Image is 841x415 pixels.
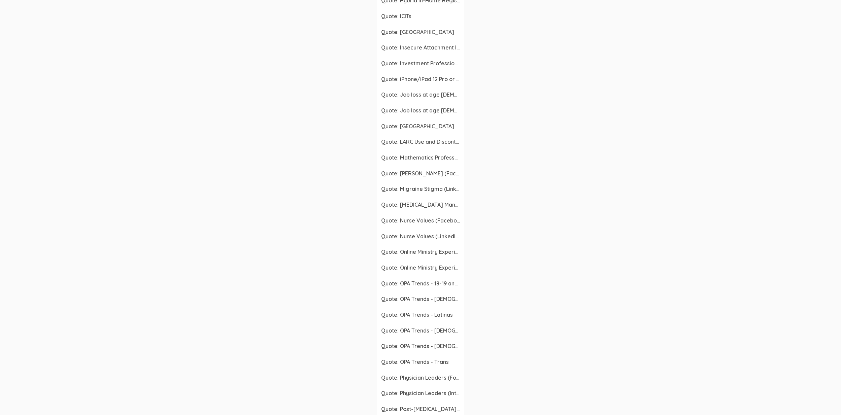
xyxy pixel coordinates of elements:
[377,339,464,355] a: Quote: OPA Trends - [DEMOGRAPHIC_DATA]
[381,170,460,177] span: Quote: [PERSON_NAME] (Facebook)
[381,28,460,36] span: Quote: [GEOGRAPHIC_DATA]
[377,245,464,261] a: Quote: Online Ministry Experience
[377,88,464,103] a: Quote: Job loss at age [DEMOGRAPHIC_DATA]+ (Facebook)
[377,355,464,371] a: Quote: OPA Trends - Trans
[381,311,460,319] span: Quote: OPA Trends - Latinas
[377,166,464,182] a: Quote: [PERSON_NAME] (Facebook)
[381,12,460,20] span: Quote: ICITs
[377,308,464,323] a: Quote: OPA Trends - Latinas
[381,233,460,240] span: Quote: Nurse Values (LinkedIn)
[377,261,464,276] a: Quote: Online Ministry Experience (No Incentive)
[381,123,460,130] span: Quote: [GEOGRAPHIC_DATA]
[381,405,460,413] span: Quote: Post-[MEDICAL_DATA] Digital Change Strategies
[377,40,464,56] a: Quote: Insecure Attachment Interviews
[807,383,841,415] iframe: Chat Widget
[377,103,464,119] a: Quote: Job loss at age [DEMOGRAPHIC_DATA]+ (LinkedIn)
[381,60,460,67] span: Quote: Investment Professionals
[381,389,460,397] span: Quote: Physician Leaders (Interview)
[381,264,460,272] span: Quote: Online Ministry Experience (No Incentive)
[377,119,464,135] a: Quote: [GEOGRAPHIC_DATA]
[381,342,460,350] span: Quote: OPA Trends - [DEMOGRAPHIC_DATA]
[377,229,464,245] a: Quote: Nurse Values (LinkedIn)
[381,91,460,99] span: Quote: Job loss at age [DEMOGRAPHIC_DATA]+ (Facebook)
[377,213,464,229] a: Quote: Nurse Values (Facebook)
[377,198,464,213] a: Quote: [MEDICAL_DATA] Management
[377,371,464,386] a: Quote: Physician Leaders (Focus Group)
[381,217,460,224] span: Quote: Nurse Values (Facebook)
[377,56,464,72] a: Quote: Investment Professionals
[381,280,460,287] span: Quote: OPA Trends - 18-19 and Northeast/[GEOGRAPHIC_DATA]
[381,185,460,193] span: Quote: Migraine Stigma (LinkedIn)
[377,292,464,308] a: Quote: OPA Trends - [DEMOGRAPHIC_DATA]
[377,386,464,402] a: Quote: Physician Leaders (Interview)
[377,25,464,41] a: Quote: [GEOGRAPHIC_DATA]
[381,295,460,303] span: Quote: OPA Trends - [DEMOGRAPHIC_DATA]
[381,154,460,162] span: Quote: Mathematics Professors
[381,44,460,51] span: Quote: Insecure Attachment Interviews
[381,327,460,335] span: Quote: OPA Trends - [DEMOGRAPHIC_DATA]
[377,323,464,339] a: Quote: OPA Trends - [DEMOGRAPHIC_DATA]
[377,135,464,150] a: Quote: LARC Use and Discontinuation
[381,358,460,366] span: Quote: OPA Trends - Trans
[381,138,460,146] span: Quote: LARC Use and Discontinuation
[377,9,464,25] a: Quote: ICITs
[377,276,464,292] a: Quote: OPA Trends - 18-19 and Northeast/[GEOGRAPHIC_DATA]
[377,182,464,198] a: Quote: Migraine Stigma (LinkedIn)
[381,75,460,83] span: Quote: iPhone/iPad 12 Pro or later
[377,150,464,166] a: Quote: Mathematics Professors
[381,374,460,382] span: Quote: Physician Leaders (Focus Group)
[381,201,460,209] span: Quote: [MEDICAL_DATA] Management
[381,248,460,256] span: Quote: Online Ministry Experience
[381,107,460,114] span: Quote: Job loss at age [DEMOGRAPHIC_DATA]+ (LinkedIn)
[377,72,464,88] a: Quote: iPhone/iPad 12 Pro or later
